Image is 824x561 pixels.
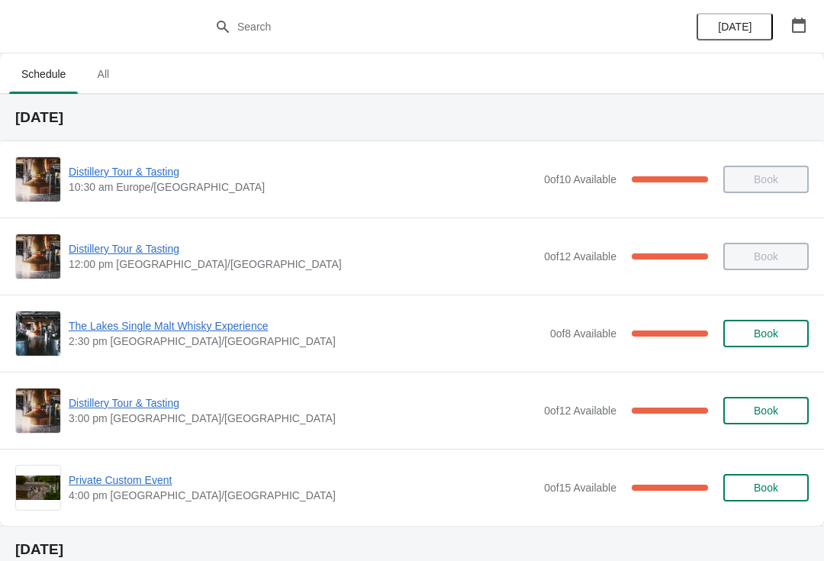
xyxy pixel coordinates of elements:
h2: [DATE] [15,110,809,125]
span: Private Custom Event [69,472,536,488]
img: The Lakes Single Malt Whisky Experience | | 2:30 pm Europe/London [16,311,60,356]
img: Distillery Tour & Tasting | | 3:00 pm Europe/London [16,389,60,433]
span: Book [754,405,778,417]
span: The Lakes Single Malt Whisky Experience [69,318,542,334]
img: Distillery Tour & Tasting | | 12:00 pm Europe/London [16,234,60,279]
span: Schedule [9,60,78,88]
span: Distillery Tour & Tasting [69,164,536,179]
span: Book [754,327,778,340]
h2: [DATE] [15,542,809,557]
span: 2:30 pm [GEOGRAPHIC_DATA]/[GEOGRAPHIC_DATA] [69,334,542,349]
span: Distillery Tour & Tasting [69,395,536,411]
span: 0 of 10 Available [544,173,616,185]
span: 4:00 pm [GEOGRAPHIC_DATA]/[GEOGRAPHIC_DATA] [69,488,536,503]
button: Book [723,474,809,501]
span: All [84,60,122,88]
button: [DATE] [697,13,773,40]
span: 0 of 15 Available [544,482,616,494]
span: 12:00 pm [GEOGRAPHIC_DATA]/[GEOGRAPHIC_DATA] [69,256,536,272]
span: Distillery Tour & Tasting [69,241,536,256]
span: 0 of 12 Available [544,405,616,417]
span: [DATE] [718,21,752,33]
img: Distillery Tour & Tasting | | 10:30 am Europe/London [16,157,60,202]
span: 0 of 8 Available [550,327,616,340]
button: Book [723,320,809,347]
span: 3:00 pm [GEOGRAPHIC_DATA]/[GEOGRAPHIC_DATA] [69,411,536,426]
input: Search [237,13,618,40]
button: Book [723,397,809,424]
img: Private Custom Event | | 4:00 pm Europe/London [16,476,60,501]
span: 0 of 12 Available [544,250,616,263]
span: 10:30 am Europe/[GEOGRAPHIC_DATA] [69,179,536,195]
span: Book [754,482,778,494]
